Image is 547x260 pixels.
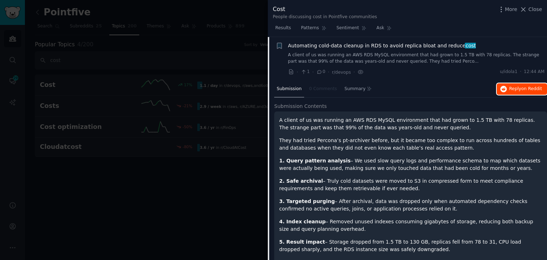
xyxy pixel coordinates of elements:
a: Sentiment [334,22,369,37]
span: 0 [316,69,325,75]
a: Ask [374,22,394,37]
span: 12:44 AM [524,69,545,75]
button: Replyon Reddit [497,83,547,95]
p: – Removed unused indexes consuming gigabytes of storage, reducing both backup size and query plan... [279,218,542,233]
button: More [497,6,517,13]
div: People discussing cost in Pointfive communities [273,14,377,20]
p: – We used slow query logs and performance schema to map which datasets were actually being used, ... [279,157,542,172]
strong: 2. Safe archival [279,178,323,184]
span: Automating cold-data cleanup in RDS to avoid replica bloat and reduce [288,42,476,50]
div: Cost [273,5,377,14]
strong: 3. Targeted purging [279,198,335,204]
p: – After archival, data was dropped only when automated dependency checks confirmed no active quer... [279,198,542,213]
span: r/devops [332,70,351,75]
a: Results [273,22,293,37]
p: They had tried Percona’s pt-archiver before, but it became too complex to run across hundreds of ... [279,137,542,152]
span: Patterns [301,25,319,31]
strong: 5. Result impact [279,239,325,245]
span: Reply [509,86,542,92]
span: Close [528,6,542,13]
span: · [353,68,355,76]
span: · [297,68,298,76]
p: A client of us was running an AWS RDS MySQL environment that had grown to 1.5 TB with 78 replicas... [279,116,542,131]
span: Ask [376,25,384,31]
span: More [505,6,517,13]
span: Summary [344,86,365,92]
span: · [520,69,521,75]
span: u/idola1 [500,69,517,75]
p: – Storage dropped from 1.5 TB to 130 GB, replicas fell from 78 to 31, CPU load dropped sharply, a... [279,238,542,253]
p: – Truly cold datasets were moved to S3 in compressed form to meet compliance requirements and kee... [279,177,542,192]
span: Submission [277,86,302,92]
span: Sentiment [337,25,359,31]
a: Patterns [298,22,329,37]
a: A client of us was running an AWS RDS MySQL environment that had grown to 1.5 TB with 78 replicas... [288,52,545,64]
span: 1 [301,69,309,75]
span: cost [465,43,476,48]
span: on Reddit [521,86,542,91]
span: Submission Contents [274,103,327,110]
button: Close [520,6,542,13]
strong: 4. Index cleanup [279,219,326,224]
span: · [312,68,314,76]
strong: 1. Query pattern analysis [279,158,351,163]
span: Results [275,25,291,31]
span: · [328,68,329,76]
a: Automating cold-data cleanup in RDS to avoid replica bloat and reducecost [288,42,476,50]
